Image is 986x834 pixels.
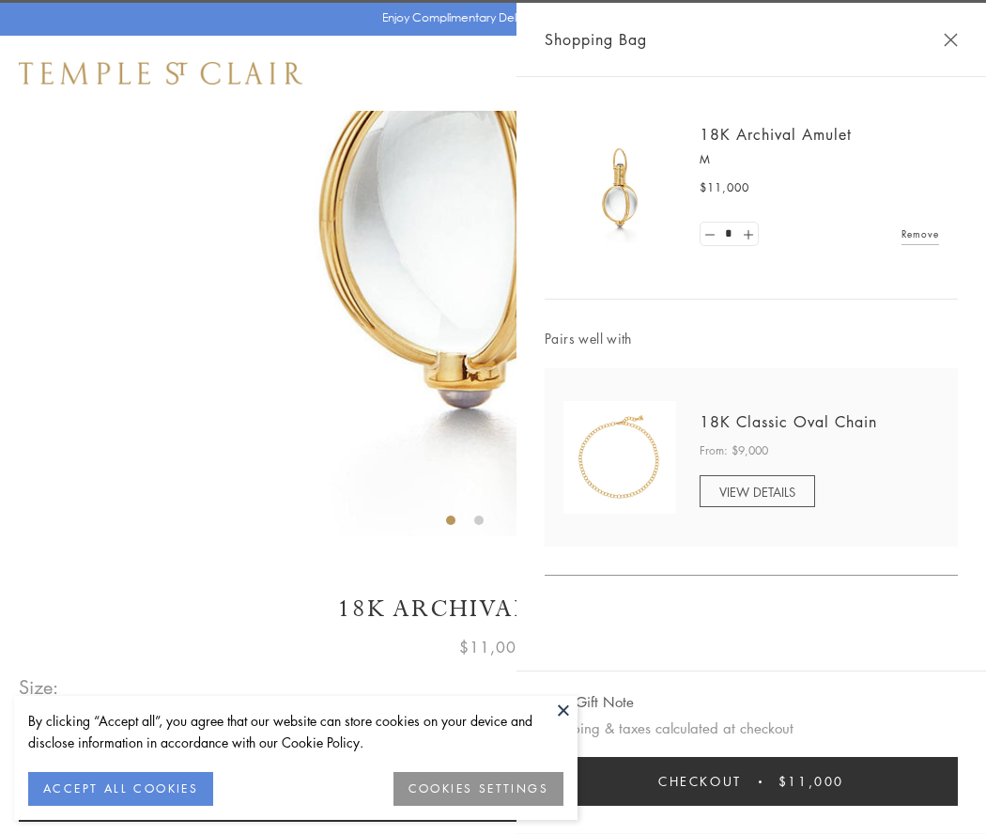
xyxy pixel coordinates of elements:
[393,772,563,806] button: COOKIES SETTINGS
[700,124,852,145] a: 18K Archival Amulet
[700,411,877,432] a: 18K Classic Oval Chain
[545,690,634,714] button: Add Gift Note
[700,178,749,197] span: $11,000
[382,8,595,27] p: Enjoy Complimentary Delivery & Returns
[701,223,719,246] a: Set quantity to 0
[545,27,647,52] span: Shopping Bag
[563,131,676,244] img: 18K Archival Amulet
[563,401,676,514] img: N88865-OV18
[719,483,795,501] span: VIEW DETAILS
[545,717,958,740] p: Shipping & taxes calculated at checkout
[19,62,302,85] img: Temple St. Clair
[28,710,563,753] div: By clicking “Accept all”, you agree that our website can store cookies on your device and disclos...
[545,757,958,806] button: Checkout $11,000
[658,771,742,792] span: Checkout
[459,635,527,659] span: $11,000
[19,593,967,625] h1: 18K Archival Amulet
[700,475,815,507] a: VIEW DETAILS
[28,772,213,806] button: ACCEPT ALL COOKIES
[700,441,768,460] span: From: $9,000
[901,224,939,244] a: Remove
[944,33,958,47] button: Close Shopping Bag
[738,223,757,246] a: Set quantity to 2
[19,672,60,703] span: Size:
[700,150,939,169] p: M
[545,328,958,349] span: Pairs well with
[778,771,844,792] span: $11,000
